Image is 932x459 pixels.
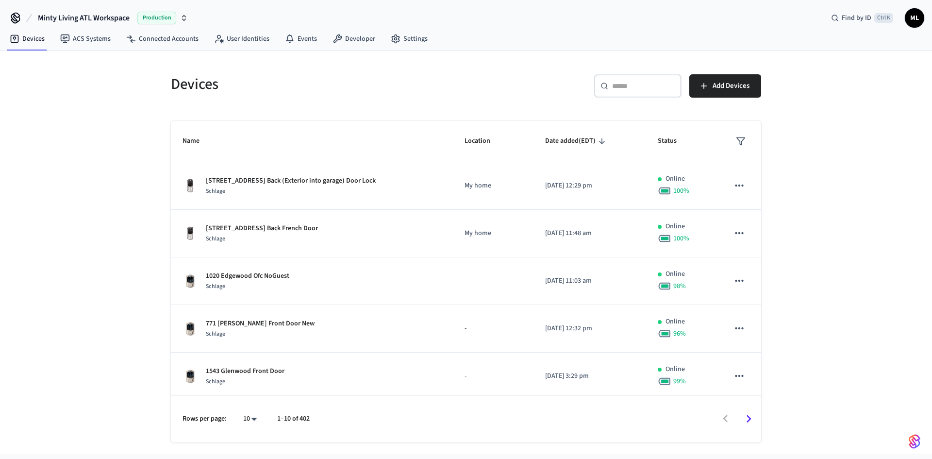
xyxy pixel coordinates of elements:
p: - [465,276,521,286]
span: Production [137,12,176,24]
p: [STREET_ADDRESS] Back French Door [206,223,318,234]
span: Schlage [206,282,225,290]
p: Online [666,269,685,279]
p: [STREET_ADDRESS] Back (Exterior into garage) Door Lock [206,176,376,186]
span: Ctrl K [874,13,893,23]
p: - [465,371,521,381]
span: 98 % [673,281,686,291]
span: Location [465,134,503,149]
span: ML [906,9,923,27]
img: Schlage Sense Smart Deadbolt with Camelot Trim, Front [183,273,198,289]
button: Add Devices [689,74,761,98]
p: Online [666,364,685,374]
p: My home [465,228,521,238]
h5: Devices [171,74,460,94]
img: Schlage Sense Smart Deadbolt with Camelot Trim, Front [183,369,198,384]
a: Connected Accounts [118,30,206,48]
p: [DATE] 12:29 pm [545,181,634,191]
p: 771 [PERSON_NAME] Front Door New [206,319,315,329]
a: Devices [2,30,52,48]
img: Schlage Sense Smart Deadbolt with Camelot Trim, Front [183,321,198,337]
div: 10 [238,412,262,426]
p: 1–10 of 402 [277,414,310,424]
p: Online [666,174,685,184]
p: 1020 Edgewood Ofc NoGuest [206,271,289,281]
img: Yale Assure Touchscreen Wifi Smart Lock, Satin Nickel, Front [183,226,198,241]
span: 96 % [673,329,686,339]
p: 1543 Glenwood Front Door [206,366,284,376]
span: 100 % [673,234,689,243]
a: ACS Systems [52,30,118,48]
p: Rows per page: [183,414,227,424]
span: Date added(EDT) [545,134,608,149]
span: Status [658,134,689,149]
a: User Identities [206,30,277,48]
a: Developer [325,30,383,48]
button: Go to next page [737,408,760,430]
span: Schlage [206,187,225,195]
p: Online [666,317,685,327]
p: - [465,323,521,334]
div: Find by IDCtrl K [823,9,901,27]
span: 100 % [673,186,689,196]
p: [DATE] 11:48 am [545,228,634,238]
button: ML [905,8,924,28]
span: Minty Living ATL Workspace [38,12,130,24]
a: Events [277,30,325,48]
img: Yale Assure Touchscreen Wifi Smart Lock, Satin Nickel, Front [183,178,198,194]
p: [DATE] 12:32 pm [545,323,634,334]
span: Add Devices [713,80,749,92]
img: SeamLogoGradient.69752ec5.svg [909,434,920,449]
p: Online [666,221,685,232]
span: Find by ID [842,13,871,23]
span: Schlage [206,330,225,338]
p: [DATE] 3:29 pm [545,371,634,381]
span: Schlage [206,235,225,243]
span: 99 % [673,376,686,386]
a: Settings [383,30,435,48]
p: My home [465,181,521,191]
span: Name [183,134,212,149]
span: Schlage [206,377,225,386]
p: [DATE] 11:03 am [545,276,634,286]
